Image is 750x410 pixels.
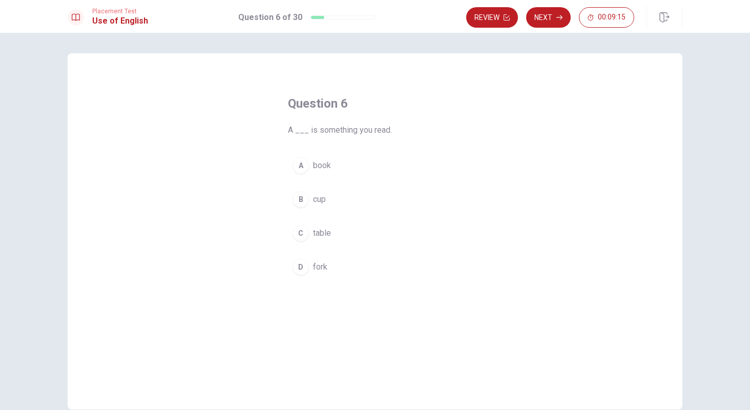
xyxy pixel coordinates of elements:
[288,124,462,136] span: A ___ is something you read.
[288,220,462,246] button: Ctable
[288,187,462,212] button: Bcup
[526,7,571,28] button: Next
[313,227,331,239] span: table
[293,259,309,275] div: D
[313,193,326,206] span: cup
[288,153,462,178] button: Abook
[92,15,148,27] h1: Use of English
[293,191,309,208] div: B
[92,8,148,15] span: Placement Test
[598,13,626,22] span: 00:09:15
[293,157,309,174] div: A
[313,261,327,273] span: fork
[238,11,302,24] h1: Question 6 of 30
[466,7,518,28] button: Review
[288,254,462,280] button: Dfork
[288,95,462,112] h4: Question 6
[293,225,309,241] div: C
[579,7,634,28] button: 00:09:15
[313,159,331,172] span: book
